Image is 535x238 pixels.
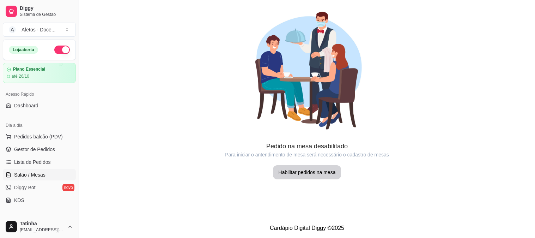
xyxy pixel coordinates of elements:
a: Gestor de Pedidos [3,144,76,155]
div: Acesso Rápido [3,89,76,100]
a: Dashboard [3,100,76,111]
span: A [9,26,16,33]
span: Dashboard [14,102,38,109]
a: DiggySistema de Gestão [3,3,76,20]
div: Afetos - Doce ... [22,26,56,33]
span: Diggy [20,5,73,12]
button: Habilitar pedidos na mesa [273,165,341,179]
span: KDS [14,197,24,204]
button: Tatinha[EMAIL_ADDRESS][DOMAIN_NAME] [3,218,76,235]
button: Alterar Status [54,46,70,54]
span: Tatinha [20,221,65,227]
a: Lista de Pedidos [3,156,76,168]
div: Dia a dia [3,120,76,131]
span: Salão / Mesas [14,171,45,178]
a: KDS [3,195,76,206]
article: Plano Essencial [13,67,45,72]
span: Gestor de Pedidos [14,146,55,153]
article: Pedido na mesa desabilitado [79,141,535,151]
span: Lista de Pedidos [14,159,51,166]
span: Pedidos balcão (PDV) [14,133,63,140]
a: Plano Essencialaté 26/10 [3,63,76,83]
a: Salão / Mesas [3,169,76,180]
span: Diggy Bot [14,184,36,191]
a: Diggy Botnovo [3,182,76,193]
article: até 26/10 [12,73,29,79]
span: [EMAIL_ADDRESS][DOMAIN_NAME] [20,227,65,233]
footer: Cardápio Digital Diggy © 2025 [79,218,535,238]
button: Select a team [3,23,76,37]
button: Pedidos balcão (PDV) [3,131,76,142]
article: Para iniciar o antendimento de mesa será necessário o cadastro de mesas [79,151,535,158]
span: Sistema de Gestão [20,12,73,17]
div: Loja aberta [9,46,38,54]
div: Catálogo [3,214,76,226]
